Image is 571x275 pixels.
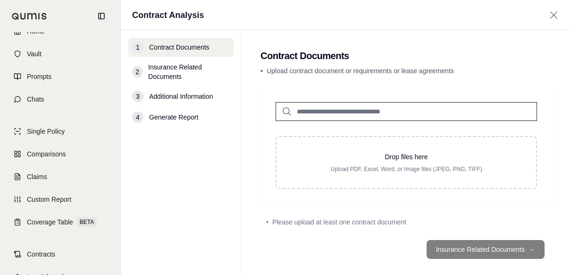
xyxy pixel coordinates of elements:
a: Contracts [6,244,115,265]
div: 2 [132,66,143,77]
span: Contracts [27,249,55,259]
a: Comparisons [6,144,115,164]
span: • [260,67,263,75]
span: Generate Report [149,112,198,122]
h2: Contract Documents [260,49,552,62]
span: Chats [27,95,44,104]
span: Contract Documents [149,43,210,52]
span: Vault [27,49,42,59]
a: Single Policy [6,121,115,142]
a: Custom Report [6,189,115,210]
a: Vault [6,43,115,64]
p: Upload PDF, Excel, Word, or Image files (JPEG, PNG, TIFF) [292,165,521,173]
img: Qumis Logo [12,13,47,20]
span: Custom Report [27,195,71,204]
span: Prompts [27,72,51,81]
span: Additional Information [149,92,213,101]
a: Coverage TableBETA [6,212,115,232]
div: 1 [132,42,143,53]
p: Drop files here [292,152,521,162]
div: 4 [132,112,143,123]
span: Claims [27,172,47,181]
span: • [266,217,269,227]
span: Single Policy [27,127,65,136]
span: Comparisons [27,149,66,159]
a: Prompts [6,66,115,87]
span: Please upload at least one contract document [272,217,406,227]
span: Upload contract document or requirements or lease agreements [267,67,454,75]
button: Collapse sidebar [94,9,109,24]
span: BETA [77,217,97,227]
h1: Contract Analysis [132,9,204,22]
div: 3 [132,91,143,102]
a: Chats [6,89,115,110]
span: Coverage Table [27,217,73,227]
span: Insurance Related Documents [148,62,230,81]
a: Claims [6,166,115,187]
